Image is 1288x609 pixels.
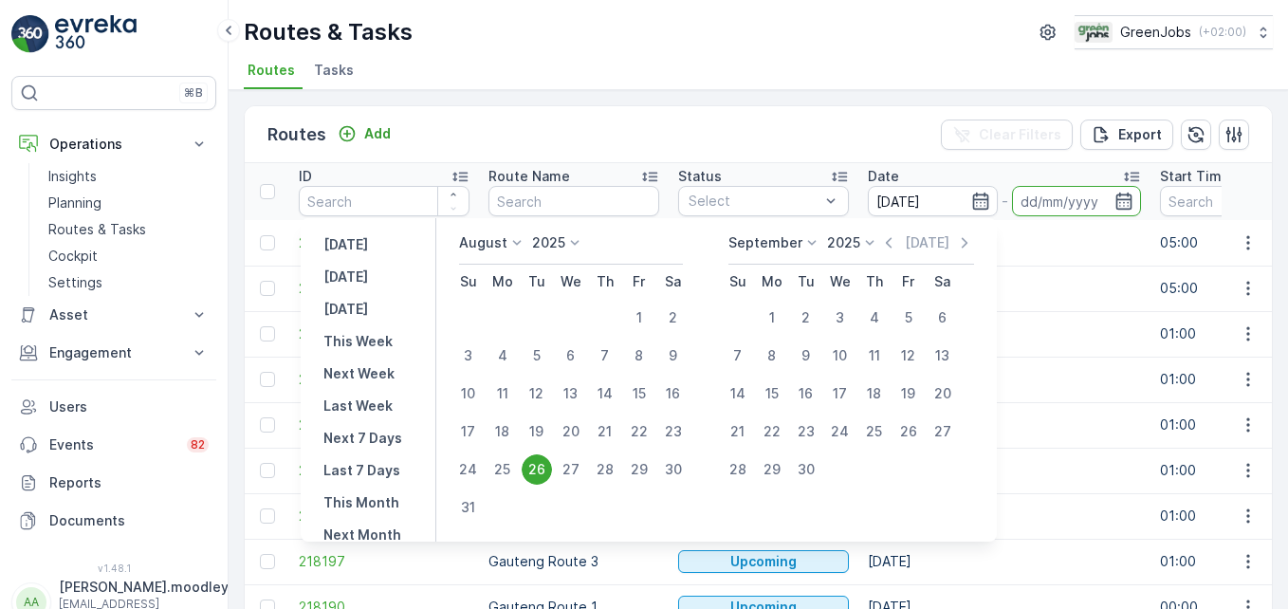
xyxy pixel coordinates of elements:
[299,415,469,434] a: 218200
[624,416,654,447] div: 22
[893,303,924,333] div: 5
[11,296,216,334] button: Asset
[858,402,1150,448] td: [DATE]
[658,416,689,447] div: 23
[316,266,376,288] button: Today
[757,303,787,333] div: 1
[757,416,787,447] div: 22
[624,454,654,485] div: 29
[522,378,552,409] div: 12
[49,397,209,416] p: Users
[728,233,802,252] p: September
[323,300,368,319] p: [DATE]
[41,163,216,190] a: Insights
[316,459,408,482] button: Last 7 Days
[11,15,49,53] img: logo
[522,416,552,447] div: 19
[868,167,899,186] p: Date
[858,220,1150,266] td: [DATE]
[59,578,229,597] p: [PERSON_NAME].moodley
[41,216,216,243] a: Routes & Tasks
[488,454,518,485] div: 25
[556,341,586,371] div: 6
[459,233,507,252] p: August
[299,552,469,571] a: 218197
[858,448,1150,493] td: [DATE]
[248,61,295,80] span: Routes
[905,233,949,252] p: [DATE]
[48,273,102,292] p: Settings
[858,493,1150,539] td: [DATE]
[979,125,1061,144] p: Clear Filters
[658,378,689,409] div: 16
[488,378,518,409] div: 11
[299,233,469,252] a: 218281
[1012,186,1142,216] input: dd/mm/yyyy
[11,334,216,372] button: Engagement
[658,303,689,333] div: 2
[723,341,753,371] div: 7
[260,235,275,250] div: Toggle Row Selected
[858,357,1150,402] td: [DATE]
[364,124,391,143] p: Add
[323,397,393,415] p: Last Week
[49,305,178,324] p: Asset
[791,454,821,485] div: 30
[1075,22,1113,43] img: Green_Jobs_Logo.png
[299,324,469,343] a: 218202
[658,341,689,371] div: 9
[723,378,753,409] div: 14
[858,539,1150,584] td: [DATE]
[825,341,856,371] div: 10
[260,281,275,296] div: Toggle Row Selected
[658,454,689,485] div: 30
[730,552,797,571] p: Upcoming
[11,464,216,502] a: Reports
[486,265,520,299] th: Monday
[41,190,216,216] a: Planning
[314,61,354,80] span: Tasks
[868,186,998,216] input: dd/mm/yyyy
[316,330,400,353] button: This Week
[49,473,209,492] p: Reports
[928,303,958,333] div: 6
[260,554,275,569] div: Toggle Row Selected
[323,364,395,383] p: Next Week
[857,265,892,299] th: Thursday
[791,303,821,333] div: 2
[316,298,376,321] button: Tomorrow
[316,427,410,450] button: Next 7 Days
[260,508,275,524] div: Toggle Row Selected
[11,563,216,574] span: v 1.48.1
[453,341,484,371] div: 3
[1118,125,1162,144] p: Export
[859,341,890,371] div: 11
[624,341,654,371] div: 8
[299,370,469,389] a: 218201
[893,416,924,447] div: 26
[330,122,398,145] button: Add
[590,378,620,409] div: 14
[488,167,570,186] p: Route Name
[520,265,554,299] th: Tuesday
[323,429,402,448] p: Next 7 Days
[1199,25,1246,40] p: ( +02:00 )
[827,233,860,252] p: 2025
[928,416,958,447] div: 27
[858,311,1150,357] td: [DATE]
[55,15,137,53] img: logo_light-DOdMpM7g.png
[892,265,926,299] th: Friday
[789,265,823,299] th: Tuesday
[323,493,399,512] p: This Month
[299,507,469,526] a: 218198
[323,268,368,286] p: [DATE]
[858,266,1150,311] td: [DATE]
[316,362,402,385] button: Next Week
[757,454,787,485] div: 29
[488,416,518,447] div: 18
[260,417,275,433] div: Toggle Row Selected
[488,341,518,371] div: 4
[689,192,819,211] p: Select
